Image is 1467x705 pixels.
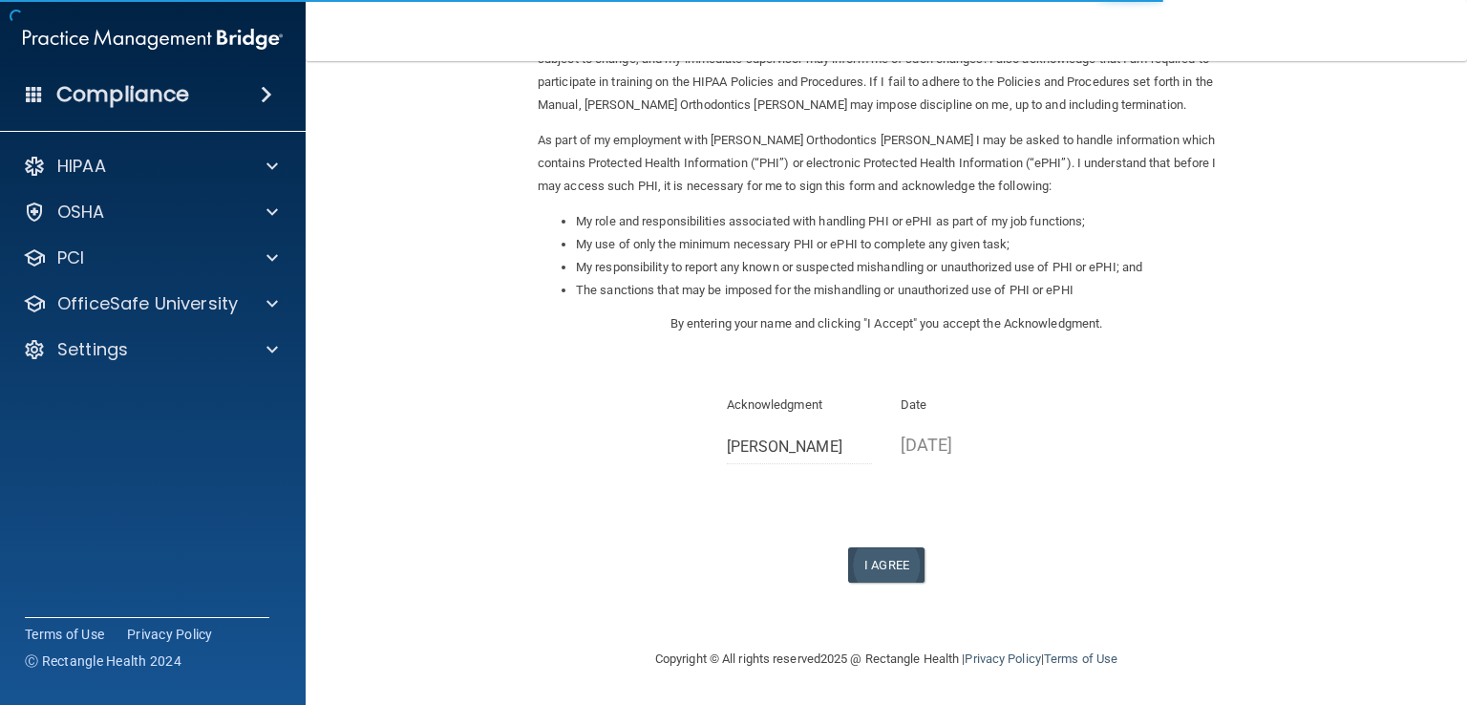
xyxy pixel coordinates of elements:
li: My role and responsibilities associated with handling PHI or ePHI as part of my job functions; [576,210,1235,233]
p: Settings [57,338,128,361]
p: [DATE] [901,429,1047,460]
p: As part of my employment with [PERSON_NAME] Orthodontics [PERSON_NAME] I may be asked to handle i... [538,129,1235,198]
p: Date [901,394,1047,417]
p: Acknowledgment [727,394,873,417]
li: My responsibility to report any known or suspected mishandling or unauthorized use of PHI or ePHI... [576,256,1235,279]
li: The sanctions that may be imposed for the mishandling or unauthorized use of PHI or ePHI [576,279,1235,302]
p: OfficeSafe University [57,292,238,315]
li: My use of only the minimum necessary PHI or ePHI to complete any given task; [576,233,1235,256]
img: PMB logo [23,20,283,58]
a: Settings [23,338,278,361]
a: Privacy Policy [127,625,213,644]
span: Ⓒ Rectangle Health 2024 [25,652,181,671]
p: PCI [57,246,84,269]
p: By entering your name and clicking "I Accept" you accept the Acknowledgment. [538,312,1235,335]
p: OSHA [57,201,105,224]
button: I Agree [848,547,925,583]
a: OfficeSafe University [23,292,278,315]
a: Terms of Use [25,625,104,644]
a: Terms of Use [1044,652,1117,666]
a: OSHA [23,201,278,224]
a: HIPAA [23,155,278,178]
a: PCI [23,246,278,269]
a: Privacy Policy [965,652,1040,666]
p: HIPAA [57,155,106,178]
input: Full Name [727,429,873,464]
h4: Compliance [56,81,189,108]
div: Copyright © All rights reserved 2025 @ Rectangle Health | | [538,629,1235,690]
